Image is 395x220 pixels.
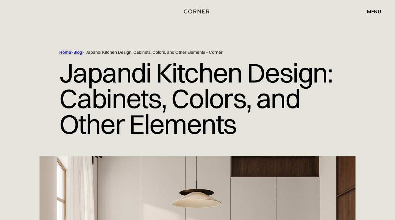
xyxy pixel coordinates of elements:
[367,9,381,14] div: menu
[73,49,82,55] a: Blog
[59,55,336,142] h1: Japandi Kitchen Design: Cabinets, Colors, and Other Elements
[181,7,214,15] a: home
[361,6,381,17] div: menu
[59,49,71,55] a: Home
[59,49,336,55] div: > > Japandi Kitchen Design: Cabinets, Colors, and Other Elements - Corner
